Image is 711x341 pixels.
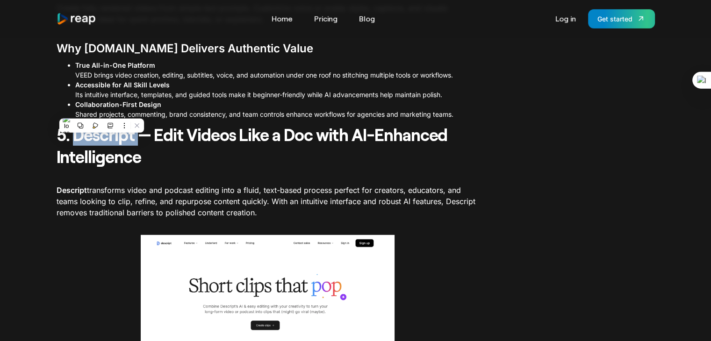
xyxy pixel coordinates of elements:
a: Home [267,11,297,26]
li: Its intuitive interface, templates, and guided tools make it beginner-friendly while AI advanceme... [75,80,479,99]
strong: True All-in-One Platform [75,61,155,69]
a: Blog [354,11,380,26]
p: transforms video and podcast editing into a fluid, text-based process perfect for creators, educa... [57,185,479,218]
a: Pricing [309,11,342,26]
a: Get started [588,9,655,28]
h3: Why [DOMAIN_NAME] Delivers Authentic Value [57,42,479,56]
strong: Descript [57,185,87,195]
strong: Accessible for All Skill Levels [75,81,170,89]
a: Log in [551,11,581,26]
li: VEED brings video creation, editing, subtitles, voice, and automation under one roof no stitching... [75,60,479,80]
strong: Collaboration-First Design [75,100,161,108]
strong: 5. Descript — Edit Videos Like a Doc with AI-Enhanced Intelligence [57,124,448,166]
div: Get started [597,14,632,24]
a: home [57,13,97,25]
li: Shared projects, commenting, brand consistency, and team controls enhance workflows for agencies ... [75,99,479,119]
